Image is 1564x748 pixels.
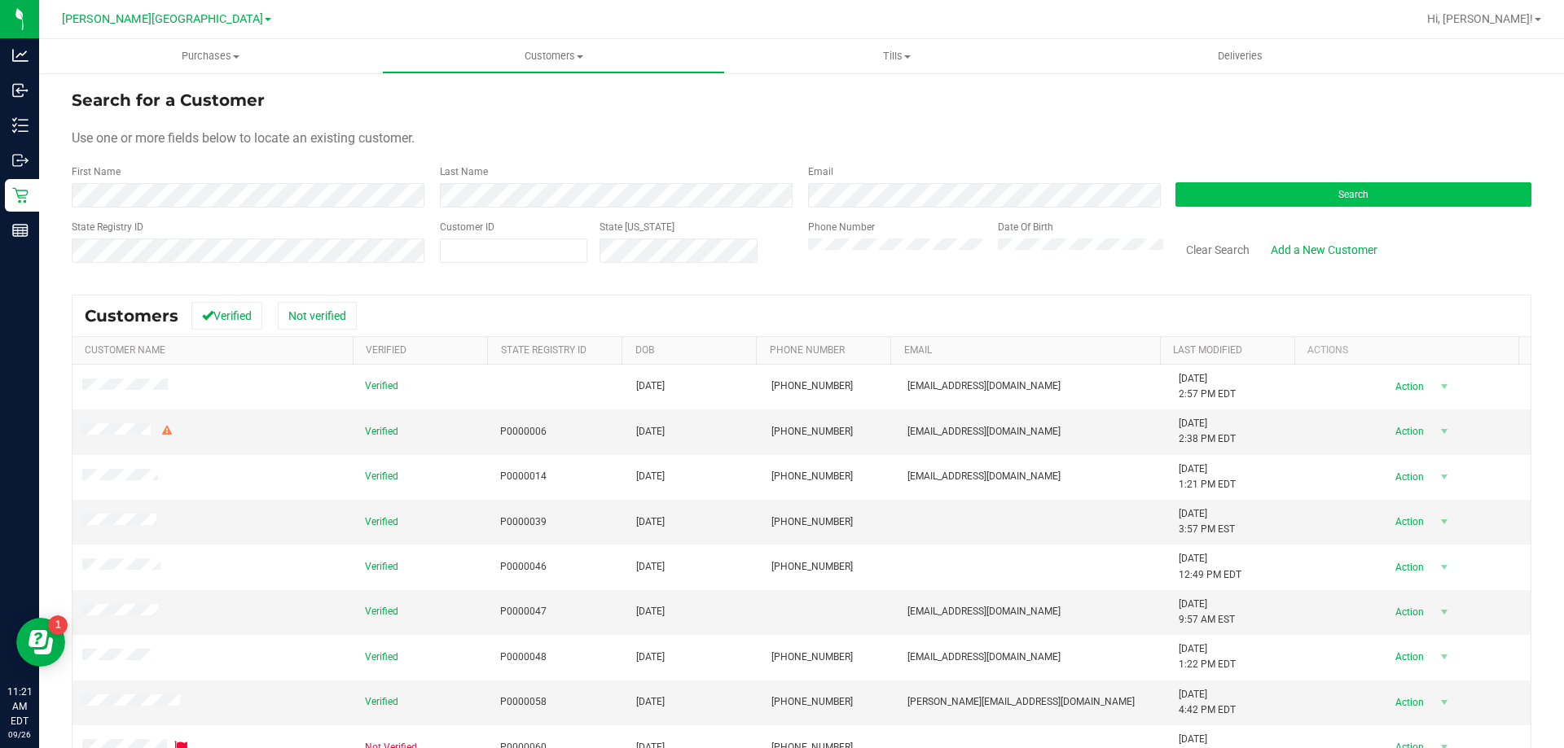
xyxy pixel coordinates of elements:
label: Last Name [440,164,488,179]
a: Phone Number [770,344,845,356]
span: Purchases [39,49,382,63]
inline-svg: Retail [12,187,29,203]
span: P0000014 [500,469,547,484]
span: [PHONE_NUMBER] [771,559,853,575]
span: select [1434,466,1454,488]
span: P0000048 [500,650,547,665]
a: Customers [382,39,725,73]
span: [DATE] [636,378,665,394]
button: Search [1175,182,1531,207]
a: Verified [366,344,406,356]
span: [DATE] 9:57 AM EST [1179,597,1235,628]
span: [EMAIL_ADDRESS][DOMAIN_NAME] [907,604,1061,619]
span: [DATE] 4:42 PM EDT [1179,687,1236,718]
span: Action [1381,601,1434,623]
span: [DATE] [636,650,665,665]
iframe: Resource center [16,618,65,667]
a: Customer Name [85,344,165,356]
span: [PHONE_NUMBER] [771,469,853,484]
inline-svg: Inbound [12,82,29,98]
span: [PERSON_NAME][EMAIL_ADDRESS][DOMAIN_NAME] [907,694,1135,710]
label: Email [808,164,833,179]
span: Hi, [PERSON_NAME]! [1427,12,1533,25]
span: Search [1338,189,1368,200]
span: [DATE] 1:22 PM EDT [1179,641,1236,672]
span: P0000006 [500,424,547,440]
span: [DATE] 1:21 PM EDT [1179,461,1236,492]
span: Deliveries [1196,49,1285,63]
a: Email [904,344,932,356]
span: [EMAIL_ADDRESS][DOMAIN_NAME] [907,424,1061,440]
span: [DATE] [636,694,665,710]
span: [EMAIL_ADDRESS][DOMAIN_NAME] [907,469,1061,484]
span: Action [1381,556,1434,579]
span: Action [1381,510,1434,533]
a: DOB [635,344,654,356]
label: Date Of Birth [998,220,1053,234]
a: Tills [725,39,1068,73]
span: P0000046 [500,559,547,575]
span: select [1434,510,1454,533]
span: select [1434,556,1454,579]
button: Clear Search [1175,236,1260,264]
span: select [1434,375,1454,398]
span: Verified [365,694,398,710]
span: Verified [365,514,398,530]
label: State [US_STATE] [600,220,674,234]
label: Phone Number [808,220,875,234]
span: [PHONE_NUMBER] [771,378,853,394]
a: Purchases [39,39,382,73]
span: Customers [383,49,724,63]
div: Actions [1307,344,1513,356]
inline-svg: Outbound [12,152,29,168]
span: [PHONE_NUMBER] [771,694,853,710]
p: 11:21 AM EDT [7,685,32,728]
button: Not verified [278,302,357,330]
span: Action [1381,645,1434,668]
span: [DATE] 3:57 PM EST [1179,506,1235,537]
span: [PHONE_NUMBER] [771,424,853,440]
label: State Registry ID [72,220,143,234]
span: [DATE] 2:57 PM EDT [1179,371,1236,402]
span: Verified [365,424,398,440]
span: Search for a Customer [72,90,265,110]
div: Warning - Level 2 [160,423,174,439]
span: select [1434,601,1454,623]
span: select [1434,645,1454,668]
span: [PHONE_NUMBER] [771,650,853,665]
a: Add a New Customer [1260,236,1388,264]
button: Verified [191,302,262,330]
span: [EMAIL_ADDRESS][DOMAIN_NAME] [907,378,1061,394]
span: Verified [365,559,398,575]
span: [DATE] [636,604,665,619]
inline-svg: Reports [12,222,29,238]
span: [DATE] [636,514,665,530]
span: Action [1381,691,1434,714]
span: P0000058 [500,694,547,710]
label: First Name [72,164,121,179]
span: P0000047 [500,604,547,619]
span: Verified [365,604,398,619]
span: Use one or more fields below to locate an existing customer. [72,130,415,146]
label: Customer ID [440,220,494,234]
span: Verified [365,378,398,394]
span: [DATE] 2:38 PM EDT [1179,416,1236,447]
span: [EMAIL_ADDRESS][DOMAIN_NAME] [907,650,1061,665]
a: Deliveries [1069,39,1412,73]
span: Action [1381,466,1434,488]
span: [DATE] [636,469,665,484]
a: State Registry Id [501,344,586,356]
inline-svg: Analytics [12,47,29,63]
span: Verified [365,469,398,484]
span: [DATE] [636,559,665,575]
span: P0000039 [500,514,547,530]
inline-svg: Inventory [12,117,29,133]
span: [PERSON_NAME][GEOGRAPHIC_DATA] [62,12,263,26]
span: Action [1381,420,1434,443]
span: select [1434,691,1454,714]
span: [DATE] [636,424,665,440]
span: [PHONE_NUMBER] [771,514,853,530]
p: 09/26 [7,728,32,741]
span: Tills [726,49,1067,63]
